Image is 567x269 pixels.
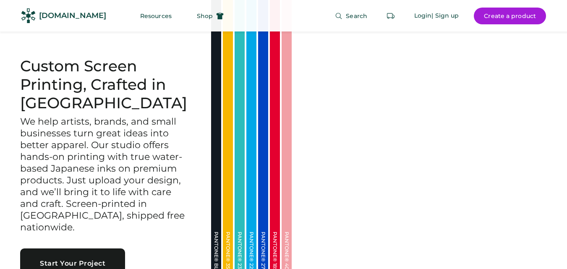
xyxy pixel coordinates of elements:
button: Shop [187,8,234,24]
button: Retrieve an order [382,8,399,24]
img: Rendered Logo - Screens [21,8,36,23]
div: | Sign up [431,12,459,20]
h3: We help artists, brands, and small businesses turn great ideas into better apparel. Our studio of... [20,116,191,233]
button: Resources [130,8,182,24]
div: [DOMAIN_NAME] [39,10,106,21]
button: Create a product [474,8,546,24]
div: Login [414,12,432,20]
span: Shop [197,13,213,19]
button: Search [325,8,377,24]
h1: Custom Screen Printing, Crafted in [GEOGRAPHIC_DATA] [20,57,191,112]
span: Search [346,13,367,19]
